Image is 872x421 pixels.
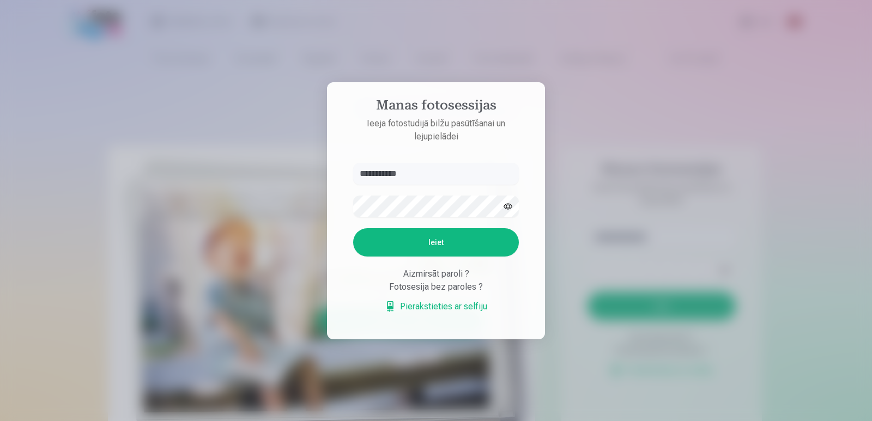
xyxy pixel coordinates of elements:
button: Ieiet [353,228,519,257]
p: Ieeja fotostudijā bilžu pasūtīšanai un lejupielādei [342,117,530,143]
a: Pierakstieties ar selfiju [385,300,487,313]
h4: Manas fotosessijas [342,97,530,117]
div: Fotosesija bez paroles ? [353,280,519,294]
div: Aizmirsāt paroli ? [353,267,519,280]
